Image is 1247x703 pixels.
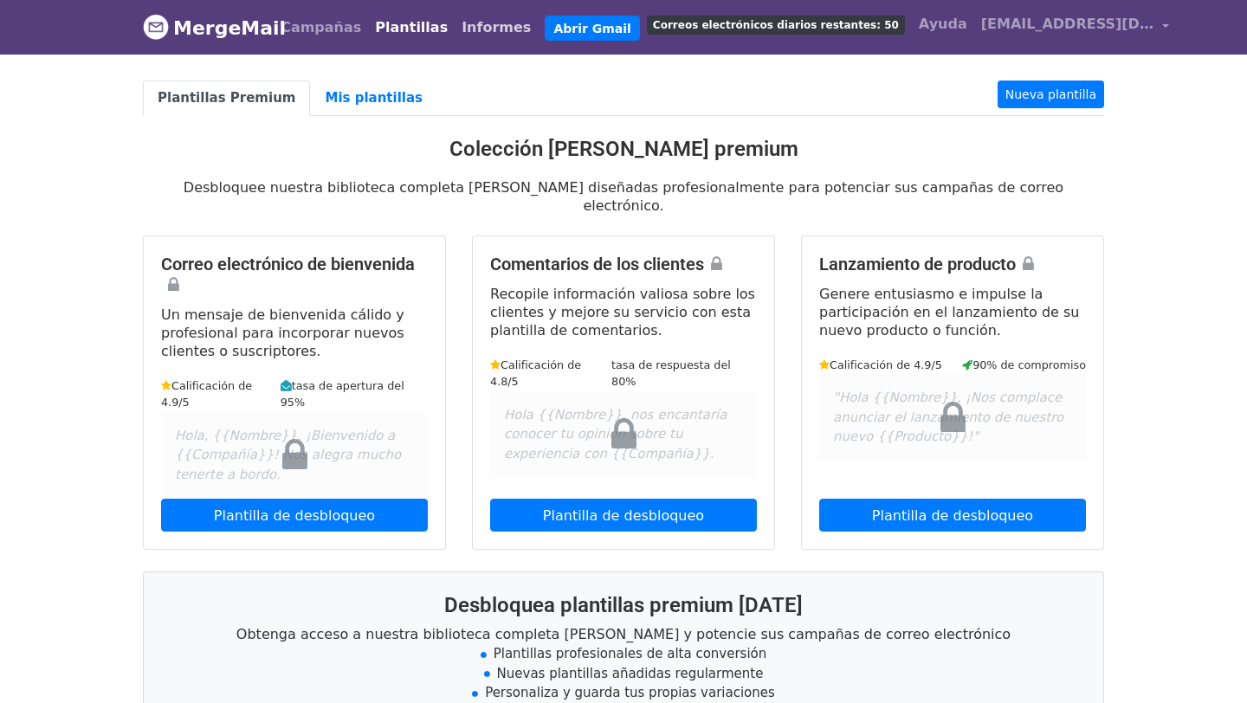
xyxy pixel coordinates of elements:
[543,506,704,523] font: Plantilla de desbloqueo
[161,306,404,359] font: Un mensaje de bienvenida cálido y profesional para incorporar nuevos clientes o suscriptores.
[653,19,899,31] font: Correos electrónicos diarios restantes: 50
[449,137,798,161] font: Colección [PERSON_NAME] premium
[872,506,1033,523] font: Plantilla de desbloqueo
[444,593,803,617] font: Desbloquea plantillas premium [DATE]
[819,499,1086,532] a: Plantilla de desbloqueo
[611,358,731,388] font: tasa de respuesta del 80%
[455,10,538,45] a: Informes
[485,685,775,700] font: Personaliza y guarda tus propias variaciones
[462,19,531,35] font: Informes
[545,16,639,42] a: Abrir Gmail
[310,81,437,116] a: Mis plantillas
[236,626,1011,642] font: Obtenga acceso a nuestra biblioteca completa [PERSON_NAME] y potencie sus campañas de correo elec...
[919,16,967,32] font: Ayuda
[274,10,368,45] a: Campañas
[173,17,286,39] font: MergeMail
[490,286,755,339] font: Recopile información valiosa sobre los clientes y mejore su servicio con esta plantilla de coment...
[281,19,361,35] font: Campañas
[368,10,455,45] a: Plantillas
[375,19,448,35] font: Plantillas
[998,81,1104,108] a: Nueva plantilla
[819,286,1079,339] font: Genere entusiasmo e impulse la participación en el lanzamiento de su nuevo producto o función.
[143,14,169,40] img: Logotipo de MergeMail
[972,358,1086,371] font: 90% de compromiso
[1160,620,1247,703] iframe: Chat Widget
[912,7,974,42] a: Ayuda
[143,10,260,46] a: MergeMail
[640,7,912,42] a: Correos electrónicos diarios restantes: 50
[490,499,757,532] a: Plantilla de desbloqueo
[497,666,764,681] font: Nuevas plantillas añadidas regularmente
[325,90,423,106] font: Mis plantillas
[158,90,295,106] font: Plantillas Premium
[281,379,404,409] font: tasa de apertura del 95%
[494,646,767,661] font: Plantillas profesionales de alta conversión
[161,499,428,532] a: Plantilla de desbloqueo
[184,179,1063,214] font: Desbloquee nuestra biblioteca completa [PERSON_NAME] diseñadas profesionalmente para potenciar su...
[819,254,1016,274] font: Lanzamiento de producto
[490,358,581,388] font: Calificación de 4.8/5
[974,7,1177,48] a: [EMAIL_ADDRESS][DOMAIN_NAME]
[830,358,942,371] font: Calificación de 4.9/5
[161,379,252,409] font: Calificación de 4.9/5
[553,21,630,35] font: Abrir Gmail
[1005,87,1096,101] font: Nueva plantilla
[214,506,375,523] font: Plantilla de desbloqueo
[161,254,415,274] font: Correo electrónico de bienvenida
[490,254,704,274] font: Comentarios de los clientes
[143,81,310,116] a: Plantillas Premium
